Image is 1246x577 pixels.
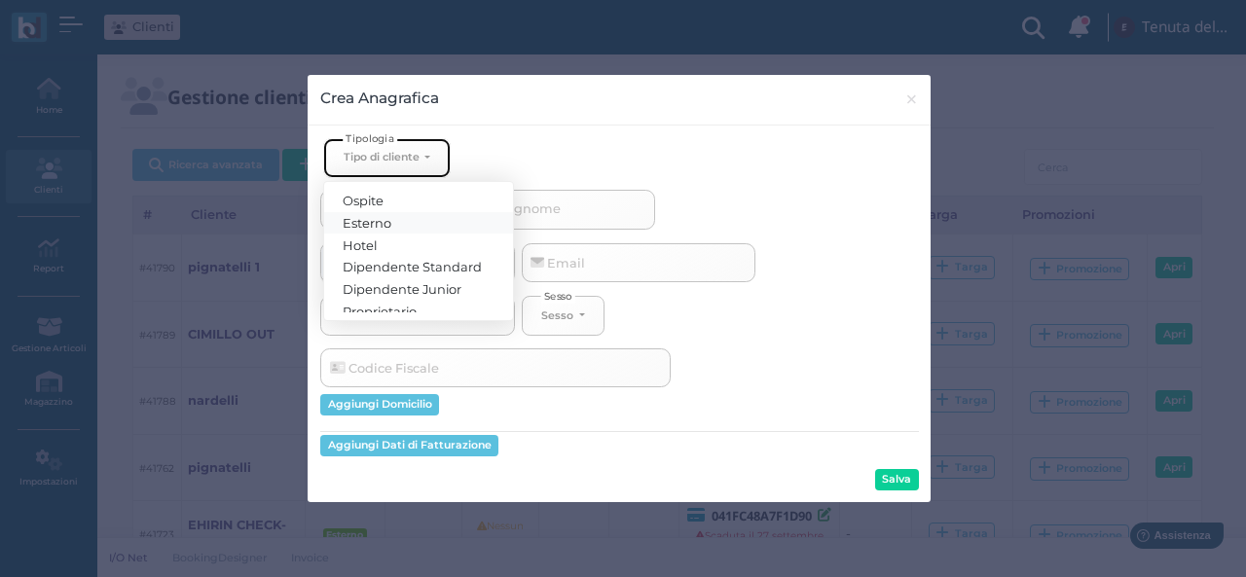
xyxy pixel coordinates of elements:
[541,288,575,303] span: Sesso
[327,360,439,377] div: Codice Fiscale
[344,259,483,274] span: Dipendente Standard
[344,236,378,252] span: Hotel
[344,214,392,230] span: Esterno
[495,198,564,222] span: Cognome
[528,255,585,271] div: Email
[320,348,671,387] input: Codice Fiscale
[320,435,498,456] button: Aggiungi Dati di Fatturazione
[343,130,397,145] span: Tipologia
[522,296,605,336] button: Sesso
[57,16,128,30] span: Assistenza
[320,394,439,415] button: Aggiungi Domicilio
[321,243,378,283] button: Select phone number prefix
[344,150,420,163] div: Tipo di cliente
[344,193,385,208] span: Ospite
[320,296,515,335] input: Data di nascita
[875,469,919,490] button: Salva
[320,190,485,229] input: Nome
[344,280,462,296] span: Dipendente Junior
[541,308,573,322] div: Sesso
[904,87,919,112] span: ×
[323,138,450,178] button: Tipo di cliente
[522,243,755,282] input: Email
[344,303,418,318] span: Proprietario
[491,190,655,229] input: Cognome
[320,87,439,109] h4: Crea Anagrafica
